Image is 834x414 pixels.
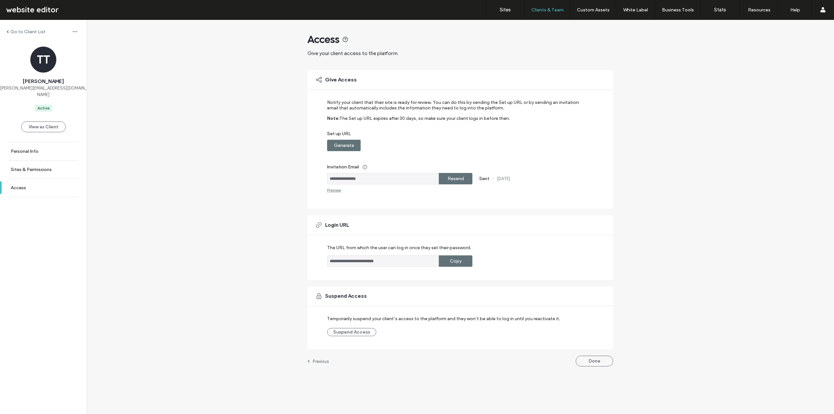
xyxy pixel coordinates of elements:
button: Suspend Access [327,328,376,336]
label: Stats [714,7,726,13]
label: Sites & Permissions [11,167,52,172]
label: Access [11,185,26,191]
label: Help [790,7,800,13]
label: The Set up URL expires after 30 days, so make sure your client logs in before then. [339,116,510,131]
label: Resources [748,7,770,13]
label: Personal Info [11,149,38,154]
label: Temporarily suspend your client’s access to the platform and they won’t be able to log in until y... [327,313,560,325]
span: Help [15,5,29,10]
label: White Label [623,7,648,13]
label: [DATE] [497,176,510,181]
span: Login URL [325,221,349,229]
label: Custom Assets [577,7,610,13]
label: Business Tools [662,7,694,13]
label: Clients & Team [531,7,564,13]
button: Done [576,356,613,366]
span: Give Access [325,76,357,83]
label: Previous [313,359,329,364]
button: View as Client [21,121,66,132]
label: The URL from which the user can log in once they set their password. [327,245,471,255]
label: Generate [334,139,354,151]
div: TT [30,47,56,73]
label: Resend [448,173,464,185]
label: Note: [327,116,339,131]
span: Give your client access to the platform. [308,50,398,56]
a: Previous [308,359,329,364]
label: Invitation Email [327,161,585,173]
span: Access [308,33,339,46]
span: [PERSON_NAME] [23,78,64,85]
label: Sent [479,176,489,181]
label: Set up URL [327,131,585,140]
div: Active [37,105,50,111]
label: Sites [500,7,511,13]
label: Notify your client that their site is ready for review. You can do this by sending the Set up URL... [327,100,585,116]
span: Suspend Access [325,293,367,300]
div: Preview [327,188,341,193]
label: Copy [450,255,462,267]
label: Go to Client List [10,29,46,35]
